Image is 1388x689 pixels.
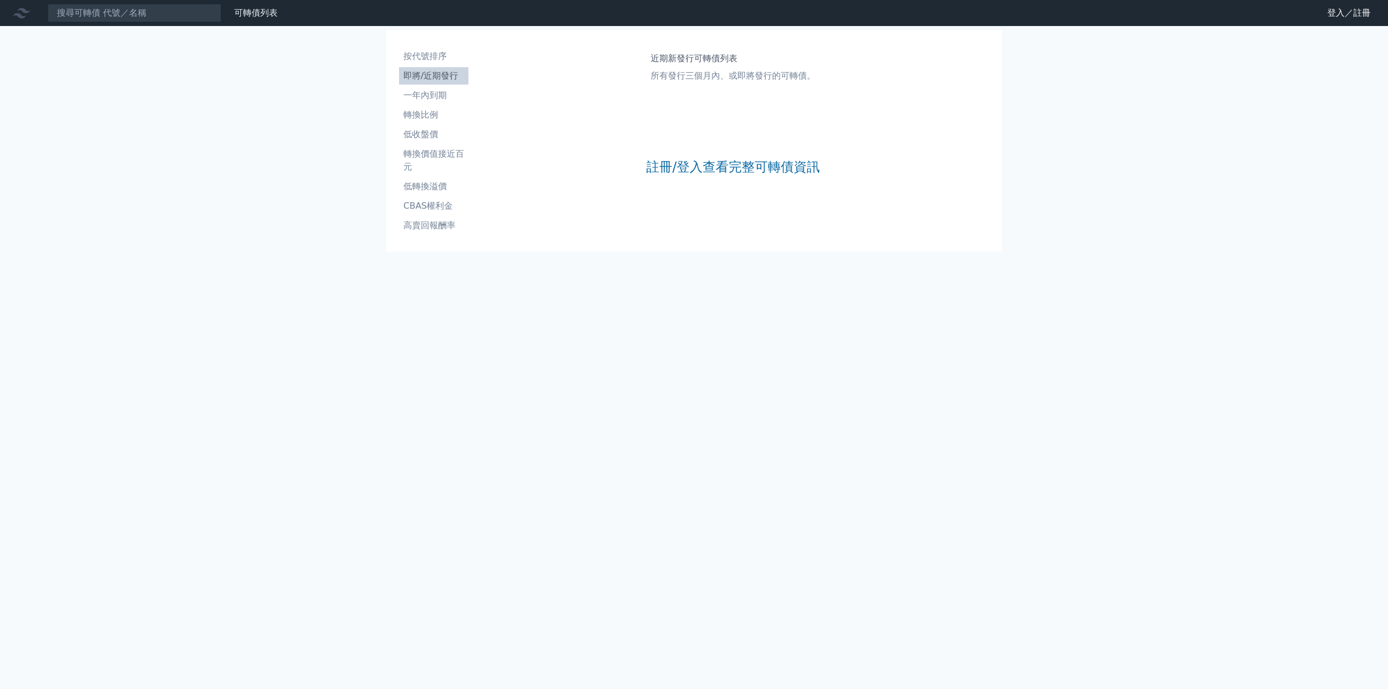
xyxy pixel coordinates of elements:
li: 轉換價值接近百元 [399,147,468,173]
li: 高賣回報酬率 [399,219,468,232]
li: 一年內到期 [399,89,468,102]
li: 低轉換溢價 [399,180,468,193]
a: 登入／註冊 [1319,4,1379,22]
a: 一年內到期 [399,87,468,104]
input: 搜尋可轉債 代號／名稱 [48,4,221,22]
li: 低收盤價 [399,128,468,141]
li: 按代號排序 [399,50,468,63]
li: 即將/近期發行 [399,69,468,82]
p: 所有發行三個月內、或即將發行的可轉債。 [651,69,815,82]
h1: 近期新發行可轉債列表 [651,52,815,65]
a: 可轉債列表 [234,8,278,18]
li: CBAS權利金 [399,199,468,213]
a: 按代號排序 [399,48,468,65]
li: 轉換比例 [399,108,468,121]
a: 高賣回報酬率 [399,217,468,234]
a: 低收盤價 [399,126,468,143]
a: 即將/近期發行 [399,67,468,85]
a: 低轉換溢價 [399,178,468,195]
a: 轉換比例 [399,106,468,124]
a: 轉換價值接近百元 [399,145,468,176]
a: CBAS權利金 [399,197,468,215]
a: 註冊/登入查看完整可轉債資訊 [646,158,820,176]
